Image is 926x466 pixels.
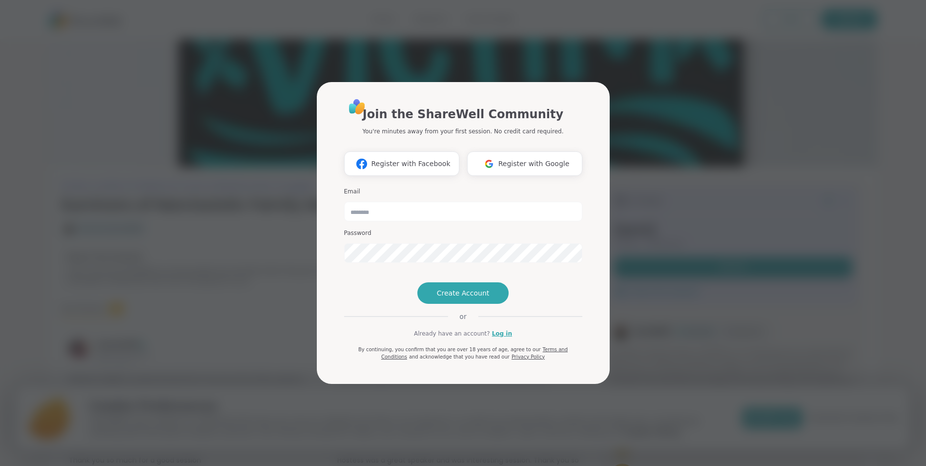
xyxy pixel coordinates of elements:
span: Register with Facebook [371,159,450,169]
button: Register with Facebook [344,151,459,176]
h1: Join the ShareWell Community [363,106,563,123]
a: Terms and Conditions [381,347,568,360]
a: Log in [492,329,512,338]
img: ShareWell Logomark [480,155,498,173]
a: Privacy Policy [512,354,545,360]
span: and acknowledge that you have read our [409,354,510,360]
button: Create Account [417,282,509,304]
h3: Password [344,229,582,237]
span: or [448,312,478,321]
span: Already have an account? [414,329,490,338]
h3: Email [344,188,582,196]
p: You're minutes away from your first session. No credit card required. [363,127,564,136]
img: ShareWell Logomark [352,155,371,173]
span: Create Account [437,288,490,298]
span: By continuing, you confirm that you are over 18 years of age, agree to our [358,347,541,352]
button: Register with Google [467,151,582,176]
img: ShareWell Logo [346,96,368,118]
span: Register with Google [498,159,570,169]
